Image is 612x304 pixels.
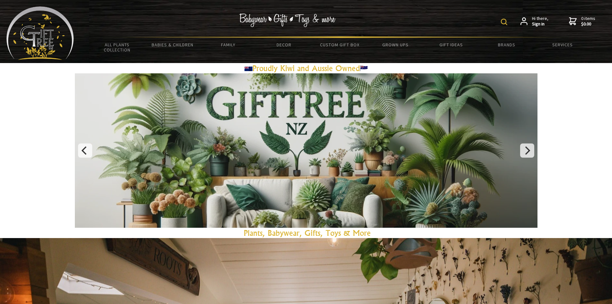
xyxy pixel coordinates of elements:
img: Babywear - Gifts - Toys & more [239,14,336,27]
button: Previous [78,143,92,158]
a: Babies & Children [145,38,200,51]
a: Hi there,Sign in [520,16,548,27]
img: product search [501,19,507,25]
strong: Sign in [532,21,548,27]
a: All Plants Collection [89,38,145,57]
img: Babyware - Gifts - Toys and more... [6,6,74,60]
a: Grown Ups [368,38,423,51]
a: Decor [256,38,312,51]
a: Family [200,38,256,51]
a: Plants, Babywear, Gifts, Toys & Mor [244,228,367,238]
button: Next [520,143,534,158]
a: Proudly Kiwi and Aussie Owned [244,63,368,73]
a: Services [535,38,590,51]
span: 0 items [581,15,595,27]
a: Gift Ideas [423,38,479,51]
strong: $0.00 [581,21,595,27]
a: 0 items$0.00 [569,16,595,27]
a: Custom Gift Box [312,38,368,51]
span: Hi there, [532,16,548,27]
a: Brands [479,38,535,51]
